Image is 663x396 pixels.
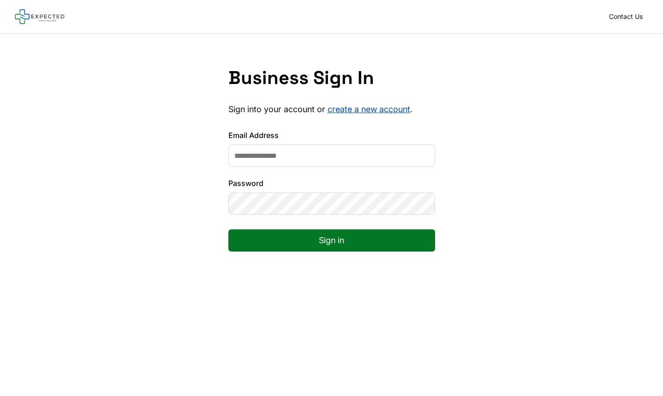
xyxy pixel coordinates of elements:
p: Sign into your account or . [228,104,435,115]
label: Password [228,178,435,189]
a: Contact Us [603,10,648,23]
label: Email Address [228,130,435,141]
h1: Business Sign In [228,67,435,89]
button: Sign in [228,229,435,252]
a: create a new account [328,104,410,114]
